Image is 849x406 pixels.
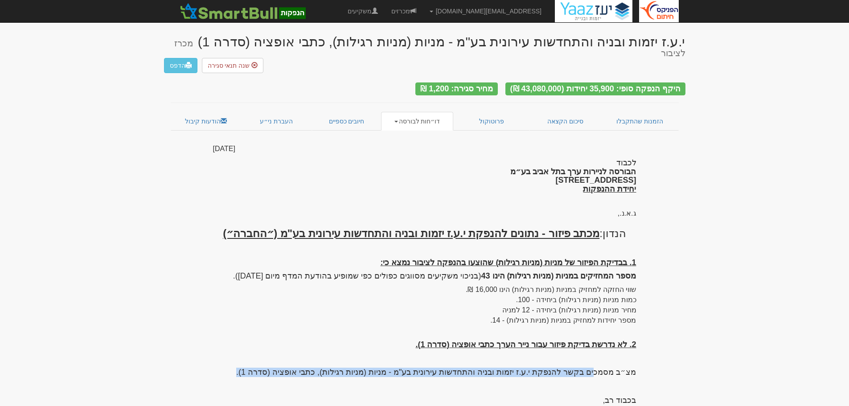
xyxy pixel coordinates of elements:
div: [DATE] [213,144,636,154]
strong: 1. בבדיקת הפיזור של מניות (מניות רגילות) שהוצעו בהנפקה לציבור נמצא כי: [380,258,636,267]
h4: מצ״ב מסמכים בקשר להנפקת י.ע.ז יזמות ובניה והתחדשות עירונית בע"מ - מניות (מניות רגילות), כתבי אופצ... [213,368,636,377]
div: היקף הנפקה סופי: 35,900 יחידות (43,080,000 ₪) [505,82,685,95]
div: שווי החזקה למחזיק במניות (מניות רגילות) הינו 16,000 ₪. כמות מניות (מניות רגילות) ביחידה - 100. מח... [213,254,636,326]
strong: הבורסה לניירות ערך בתל אביב בע״מ [STREET_ADDRESS] [510,167,636,194]
u: יחידת ההנפקות [583,185,636,193]
div: ג.א.נ., [213,209,636,219]
strong: 2. לא נדרשת בדיקת פיזור עבור נייר הערך כתבי אופציה (סדרה 1). [415,340,636,349]
h4: לכבוד [213,159,636,194]
a: סיכום הקצאה [529,112,601,131]
a: פרוטוקול [453,112,530,131]
u: מכתב פיזור - נתונים להנפקת י.ע.ז יזמות ובניה והתחדשות עירונית בע"מ (״החברה״) [223,227,599,239]
strong: מספר המחזיקים במניות (מניות רגילות) הינו 43 [481,271,636,280]
a: הדפס [164,58,197,73]
a: הודעות קיבול [171,112,242,131]
button: שנה תנאי סגירה [202,58,264,73]
a: העברת ני״ע [241,112,312,131]
a: הזמנות שהתקבלו [601,112,679,131]
img: SmartBull Logo [177,2,308,20]
a: חיובים כספיים [312,112,381,131]
h4: (בניכוי משקיעים מסווגים כפולים כפי שמופיע בהודעת המדף מיום [DATE]). [213,272,636,281]
a: דו״חות לבורסה [381,112,453,131]
span: שנה תנאי סגירה [208,62,250,69]
div: מחיר סגירה: 1,200 ₪ [415,82,498,95]
small: מכרז לציבור [174,38,685,58]
h3: הנדון: [213,228,636,239]
div: י.ע.ז יזמות ובניה והתחדשות עירונית בע"מ - מניות (מניות רגילות), כתבי אופציה (סדרה 1) [164,34,685,58]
